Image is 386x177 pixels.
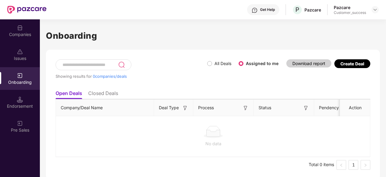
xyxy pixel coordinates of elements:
[17,120,23,126] img: svg+xml;base64,PHN2ZyB3aWR0aD0iMjAiIGhlaWdodD0iMjAiIHZpZXdCb3g9IjAgMCAyMCAyMCIgZmlsbD0ibm9uZSIgeG...
[243,105,249,111] img: svg+xml;base64,PHN2ZyB3aWR0aD0iMTYiIGhlaWdodD0iMTYiIHZpZXdCb3g9IjAgMCAxNiAxNiIgZmlsbD0ibm9uZSIgeG...
[118,61,125,68] img: svg+xml;base64,PHN2ZyB3aWR0aD0iMjQiIGhlaWdodD0iMjUiIHZpZXdCb3g9IjAgMCAyNCAyNSIgZmlsbD0ibm9uZSIgeG...
[295,6,299,13] span: P
[88,90,118,99] li: Closed Deals
[340,61,364,66] div: Create Deal
[252,7,258,13] img: svg+xml;base64,PHN2ZyBpZD0iSGVscC0zMngzMiIgeG1sbnM9Imh0dHA6Ly93d3cudzMub3JnLzIwMDAvc3ZnIiB3aWR0aD...
[56,90,82,99] li: Open Deals
[373,7,378,12] img: svg+xml;base64,PHN2ZyBpZD0iRHJvcGRvd24tMzJ4MzIiIHhtbG5zPSJodHRwOi8vd3d3LnczLm9yZy8yMDAwL3N2ZyIgd2...
[304,7,321,13] div: Pazcare
[214,61,231,66] label: All Deals
[349,160,358,170] li: 1
[361,160,370,170] button: right
[56,74,207,79] div: Showing results for
[286,59,331,67] button: Download report
[309,160,334,170] li: Total 0 items
[17,97,23,103] img: svg+xml;base64,PHN2ZyB3aWR0aD0iMTQuNSIgaGVpZ2h0PSIxNC41IiB2aWV3Qm94PSIwIDAgMTYgMTYiIGZpbGw9Im5vbm...
[56,100,154,116] th: Company/Deal Name
[340,100,370,116] th: Action
[334,5,366,10] div: Pazcare
[246,61,278,66] label: Assigned to me
[17,73,23,79] img: svg+xml;base64,PHN2ZyB3aWR0aD0iMjAiIGhlaWdodD0iMjAiIHZpZXdCb3g9IjAgMCAyMCAyMCIgZmlsbD0ibm9uZSIgeG...
[159,104,179,111] span: Deal Type
[319,104,346,111] span: Pendency On
[336,160,346,170] button: left
[259,104,271,111] span: Status
[334,10,366,15] div: Customer_success
[336,160,346,170] li: Previous Page
[303,105,309,111] img: svg+xml;base64,PHN2ZyB3aWR0aD0iMTYiIGhlaWdodD0iMTYiIHZpZXdCb3g9IjAgMCAxNiAxNiIgZmlsbD0ibm9uZSIgeG...
[260,7,275,12] div: Get Help
[61,140,366,147] div: No data
[361,160,370,170] li: Next Page
[364,163,367,167] span: right
[198,104,214,111] span: Process
[17,25,23,31] img: svg+xml;base64,PHN2ZyBpZD0iQ29tcGFuaWVzIiB4bWxucz0iaHR0cDovL3d3dy53My5vcmcvMjAwMC9zdmciIHdpZHRoPS...
[17,49,23,55] img: svg+xml;base64,PHN2ZyBpZD0iSXNzdWVzX2Rpc2FibGVkIiB4bWxucz0iaHR0cDovL3d3dy53My5vcmcvMjAwMC9zdmciIH...
[7,6,47,14] img: New Pazcare Logo
[93,74,127,79] span: 0 companies/deals
[349,160,358,169] a: 1
[182,105,188,111] img: svg+xml;base64,PHN2ZyB3aWR0aD0iMTYiIGhlaWdodD0iMTYiIHZpZXdCb3g9IjAgMCAxNiAxNiIgZmlsbD0ibm9uZSIgeG...
[339,163,343,167] span: left
[46,29,380,42] h1: Onboarding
